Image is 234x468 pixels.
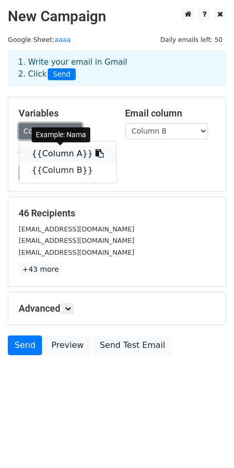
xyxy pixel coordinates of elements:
[8,335,42,355] a: Send
[8,36,71,43] small: Google Sheet:
[125,108,216,119] h5: Email column
[19,303,215,314] h5: Advanced
[157,36,226,43] a: Daily emails left: 50
[19,123,82,139] a: Copy/paste...
[19,208,215,219] h5: 46 Recipients
[19,248,134,256] small: [EMAIL_ADDRESS][DOMAIN_NAME]
[48,68,76,81] span: Send
[19,162,116,179] a: {{Column B}}
[93,335,172,355] a: Send Test Email
[8,8,226,25] h2: New Campaign
[10,56,224,80] div: 1. Write your email in Gmail 2. Click
[19,108,109,119] h5: Variables
[19,145,116,162] a: {{Column A}}
[182,418,234,468] iframe: Chat Widget
[54,36,71,43] a: aaaa
[32,127,90,142] div: Example: Nama
[157,34,226,46] span: Daily emails left: 50
[19,225,134,233] small: [EMAIL_ADDRESS][DOMAIN_NAME]
[19,263,62,276] a: +43 more
[45,335,90,355] a: Preview
[19,237,134,244] small: [EMAIL_ADDRESS][DOMAIN_NAME]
